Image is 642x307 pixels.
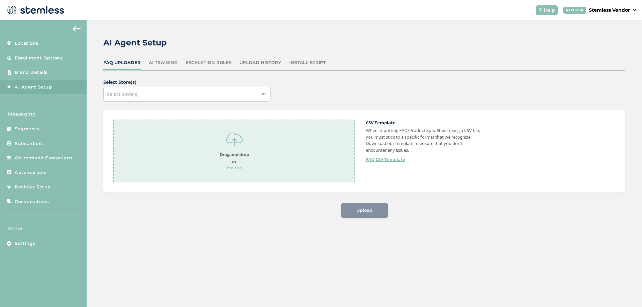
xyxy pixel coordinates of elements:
div: FAQ Uploader [103,59,141,66]
img: icon-arrow-back-accent-c549486e.svg [73,26,81,31]
p: browse [220,165,249,171]
span: Automations [15,169,46,176]
img: icon-help-white-03924b79.svg [538,8,542,12]
img: icon-upload-85c7ce17.svg [226,131,243,148]
div: Install Script [289,59,326,66]
img: glitter-stars-b7820f95.gif [56,180,69,194]
span: Brand Details [15,69,48,76]
span: Locations [15,40,38,47]
div: AI Training [149,59,178,66]
p: Stemless Vendor [589,7,630,14]
div: Escalation Rules [186,59,231,66]
span: Conversations [15,198,49,205]
span: AI Agent Setup [15,84,52,91]
span: Segments [15,126,39,132]
div: Upload History [239,59,281,66]
span: Select Store(s) [107,91,138,97]
span: Enrollment Options [15,55,63,61]
img: logo-dark-0685b13c.svg [5,3,64,17]
label: Select Store(s) [103,79,277,86]
iframe: Chat Widget [609,275,642,307]
h2: AI Agent Setup [103,37,167,49]
span: Settings [15,240,35,247]
span: Help [544,7,555,14]
img: icon_down-arrow-small-66adaf34.svg [633,9,637,11]
a: FAQ CSV Template [366,156,405,163]
h2: CSV Template [366,120,481,126]
strong: Drag and drop or [220,152,249,164]
div: VENDOR [563,7,586,14]
span: Reviews Setup [15,184,51,190]
p: When importing FAQ/Product Spec Sheet using a CSV file, you must stick to a specific format that ... [366,127,481,153]
span: Subscribers [15,140,43,147]
span: On-demand Campaigns [15,155,73,161]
